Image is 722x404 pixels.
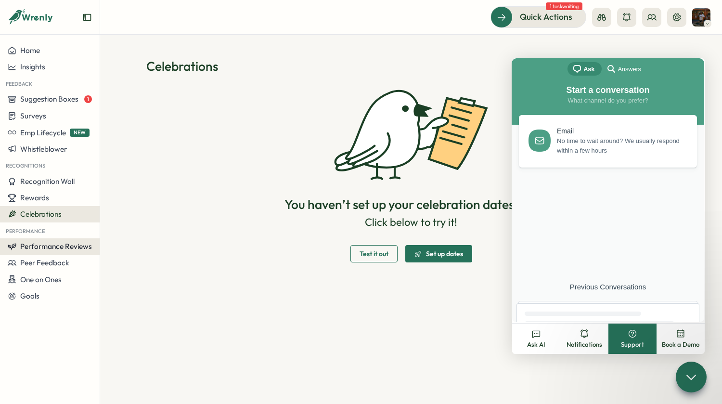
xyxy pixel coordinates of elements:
span: Performance Reviews [20,242,92,251]
span: Support [621,340,644,349]
button: Expand sidebar [82,13,92,22]
span: Emp Lifecycle [20,128,66,137]
span: Notifications [567,340,602,349]
button: Book a Demo [657,324,705,354]
span: NEW [70,129,90,137]
span: Ask AI [527,340,545,349]
img: Luke Hopwood [692,8,710,26]
span: Set up dates [426,250,463,257]
span: Goals [20,291,39,300]
button: Support [608,324,657,354]
span: 1 [84,95,92,103]
span: Celebrations [20,209,62,219]
span: Surveys [20,111,46,120]
span: Recognition Wall [20,177,75,186]
button: Test it out [350,245,398,262]
button: Ask AI [512,324,560,354]
span: Click below to try it! [365,215,457,230]
span: Insights [20,62,45,71]
span: Test it out [360,250,388,257]
button: Set up dates [405,245,472,262]
h1: Celebrations [146,58,676,75]
span: Suggestion Boxes [20,94,78,104]
span: Book a Demo [662,340,699,349]
span: Whistleblower [20,144,67,154]
span: One on Ones [20,275,62,284]
span: Peer Feedback [20,258,69,267]
span: Rewards [20,193,49,202]
iframe: Help Scout Beacon - Live Chat, Contact Form, and Knowledge Base [512,58,704,322]
span: Home [20,46,40,55]
span: You haven’t set up your celebration dates yet. [284,196,538,213]
span: Quick Actions [520,11,572,23]
button: Notifications [560,324,608,354]
button: Quick Actions [490,6,586,27]
span: 1 task waiting [546,2,582,10]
